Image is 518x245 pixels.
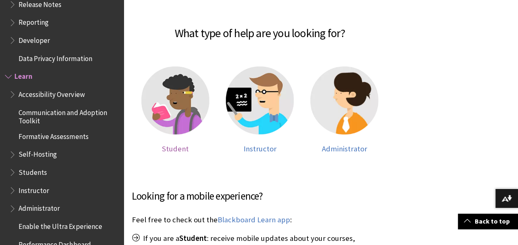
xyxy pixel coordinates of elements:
[132,214,388,225] p: Feel free to check out the :
[19,106,118,125] span: Communication and Adoption Toolkit
[226,66,294,134] img: Instructor help
[19,87,84,99] span: Accessibility Overview
[458,214,518,229] a: Back to top
[310,66,378,134] img: Administrator help
[19,165,47,176] span: Students
[19,129,88,140] span: Formative Assessments
[310,66,378,153] a: Administrator help Administrator
[19,52,92,63] span: Data Privacy Information
[19,33,50,45] span: Developer
[218,215,290,225] a: Blackboard Learn app
[19,16,49,27] span: Reporting
[19,183,49,194] span: Instructor
[179,233,207,243] span: Student
[162,144,189,153] span: Student
[19,147,57,158] span: Self-Hosting
[243,144,276,153] span: Instructor
[141,66,209,134] img: Student help
[132,188,388,204] h3: Looking for a mobile experience?
[141,66,209,153] a: Student help Student
[226,66,294,153] a: Instructor help Instructor
[321,144,367,153] span: Administrator
[19,201,60,212] span: Administrator
[14,70,33,81] span: Learn
[19,219,102,230] span: Enable the Ultra Experience
[132,14,388,42] h2: What type of help are you looking for?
